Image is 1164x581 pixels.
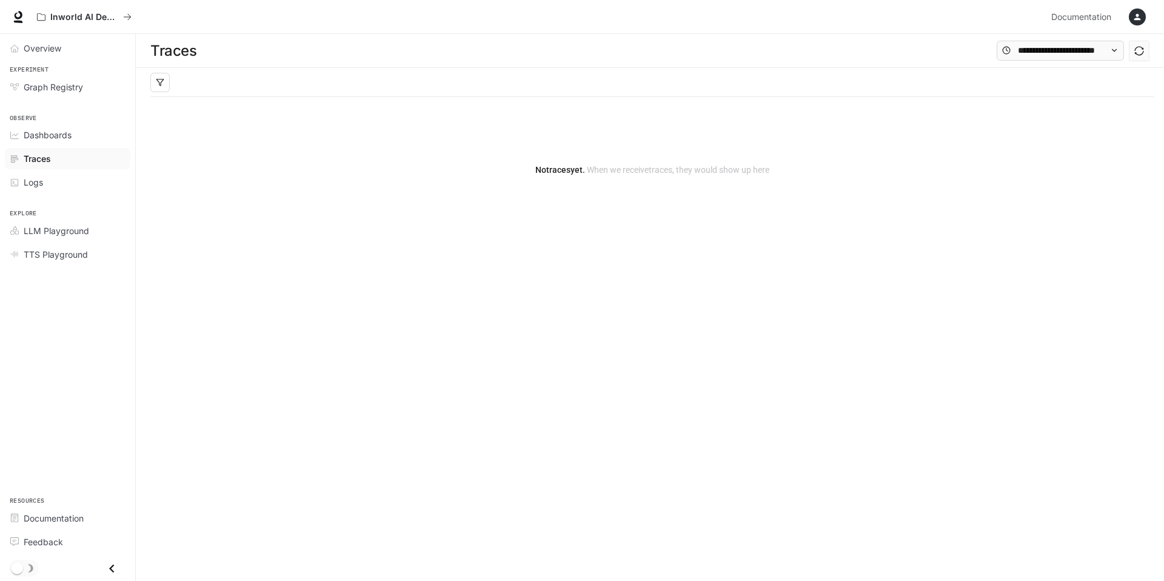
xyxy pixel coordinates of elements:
a: Logs [5,172,130,193]
span: TTS Playground [24,248,88,261]
a: LLM Playground [5,220,130,241]
span: Logs [24,176,43,189]
a: Documentation [5,508,130,529]
a: Graph Registry [5,76,130,98]
button: Close drawer [98,556,125,581]
span: Documentation [1051,10,1111,25]
span: Graph Registry [24,81,83,93]
span: Overview [24,42,61,55]
span: Dark mode toggle [11,561,23,574]
h1: Traces [150,39,196,63]
span: LLM Playground [24,224,89,237]
article: No traces yet. [535,163,769,176]
a: Dashboards [5,124,130,146]
span: Traces [24,152,51,165]
button: All workspaces [32,5,137,29]
a: Overview [5,38,130,59]
span: Documentation [24,512,84,525]
span: Feedback [24,536,63,548]
span: sync [1134,46,1144,56]
a: Feedback [5,531,130,552]
a: Documentation [1046,5,1120,29]
p: Inworld AI Demos [50,12,118,22]
span: Dashboards [24,129,72,141]
a: TTS Playground [5,244,130,265]
a: Traces [5,148,130,169]
span: When we receive traces , they would show up here [585,165,769,175]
